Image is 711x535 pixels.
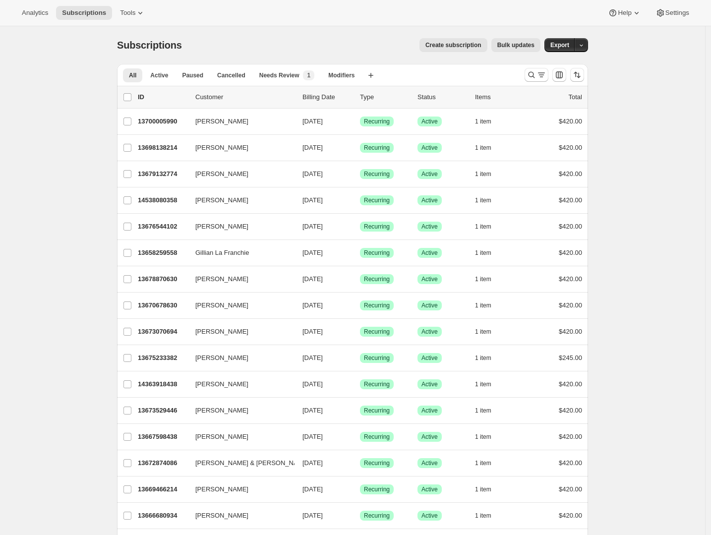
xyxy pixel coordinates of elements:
span: Create subscription [425,41,481,49]
span: $420.00 [559,485,582,493]
button: Create subscription [419,38,487,52]
span: 1 item [475,328,491,336]
p: 13672874086 [138,458,187,468]
button: Subscriptions [56,6,112,20]
button: [PERSON_NAME] [189,481,289,497]
div: 13678870630[PERSON_NAME][DATE]SuccessRecurringSuccessActive1 item$420.00 [138,272,582,286]
span: 1 item [475,512,491,520]
button: 1 item [475,141,502,155]
p: 13698138214 [138,143,187,153]
span: Subscriptions [62,9,106,17]
p: 13678870630 [138,274,187,284]
span: 1 item [475,301,491,309]
div: 13675233382[PERSON_NAME][DATE]SuccessRecurringSuccessActive1 item$245.00 [138,351,582,365]
p: Status [417,92,467,102]
p: 13676544102 [138,222,187,232]
span: Active [421,249,438,257]
button: [PERSON_NAME] [189,324,289,340]
p: 13679132774 [138,169,187,179]
span: [PERSON_NAME] [195,511,248,521]
span: $420.00 [559,328,582,335]
span: Recurring [364,354,390,362]
span: [PERSON_NAME] [195,484,248,494]
span: 1 [307,71,310,79]
span: Recurring [364,223,390,231]
div: Items [475,92,525,102]
span: Active [421,170,438,178]
button: 1 item [475,167,502,181]
span: [DATE] [302,433,323,440]
div: 13676544102[PERSON_NAME][DATE]SuccessRecurringSuccessActive1 item$420.00 [138,220,582,234]
span: Recurring [364,249,390,257]
span: All [129,71,136,79]
p: Billing Date [302,92,352,102]
span: Active [421,407,438,415]
span: [DATE] [302,485,323,493]
span: 1 item [475,223,491,231]
button: Gillian La Franchie [189,245,289,261]
span: Active [421,459,438,467]
p: Total [569,92,582,102]
span: [PERSON_NAME] [195,274,248,284]
span: [DATE] [302,380,323,388]
button: Sort the results [570,68,584,82]
span: Active [421,380,438,388]
span: [PERSON_NAME] & [PERSON_NAME] [195,458,309,468]
span: [PERSON_NAME] [195,379,248,389]
button: [PERSON_NAME] [189,297,289,313]
button: 1 item [475,325,502,339]
span: Modifiers [328,71,355,79]
span: 1 item [475,170,491,178]
span: 1 item [475,485,491,493]
button: 1 item [475,430,502,444]
span: 1 item [475,118,491,125]
span: Cancelled [217,71,245,79]
span: Recurring [364,328,390,336]
span: Active [421,196,438,204]
span: 1 item [475,459,491,467]
span: Analytics [22,9,48,17]
span: $420.00 [559,118,582,125]
span: Active [421,328,438,336]
p: 14363918438 [138,379,187,389]
span: [DATE] [302,275,323,283]
span: Gillian La Franchie [195,248,249,258]
span: [DATE] [302,170,323,178]
button: 1 item [475,298,502,312]
p: Customer [195,92,295,102]
div: 13679132774[PERSON_NAME][DATE]SuccessRecurringSuccessActive1 item$420.00 [138,167,582,181]
span: $420.00 [559,223,582,230]
span: Active [421,144,438,152]
span: [PERSON_NAME] [195,143,248,153]
button: [PERSON_NAME] & [PERSON_NAME] [189,455,289,471]
span: Recurring [364,512,390,520]
span: [PERSON_NAME] [195,353,248,363]
button: 1 item [475,115,502,128]
button: 1 item [475,193,502,207]
span: [DATE] [302,328,323,335]
span: Export [550,41,569,49]
button: Bulk updates [491,38,540,52]
div: 13670678630[PERSON_NAME][DATE]SuccessRecurringSuccessActive1 item$420.00 [138,298,582,312]
span: [PERSON_NAME] [195,169,248,179]
button: [PERSON_NAME] [189,376,289,392]
button: [PERSON_NAME] [189,429,289,445]
span: Settings [665,9,689,17]
span: 1 item [475,354,491,362]
button: Help [602,6,647,20]
span: [PERSON_NAME] [195,406,248,416]
p: 13666680934 [138,511,187,521]
button: 1 item [475,351,502,365]
div: 14538080358[PERSON_NAME][DATE]SuccessRecurringSuccessActive1 item$420.00 [138,193,582,207]
span: $420.00 [559,144,582,151]
button: Create new view [363,68,379,82]
span: $420.00 [559,170,582,178]
span: $420.00 [559,459,582,467]
span: Active [421,485,438,493]
span: Recurring [364,301,390,309]
button: Analytics [16,6,54,20]
button: [PERSON_NAME] [189,140,289,156]
span: $420.00 [559,380,582,388]
p: 13670678630 [138,300,187,310]
span: Active [421,118,438,125]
